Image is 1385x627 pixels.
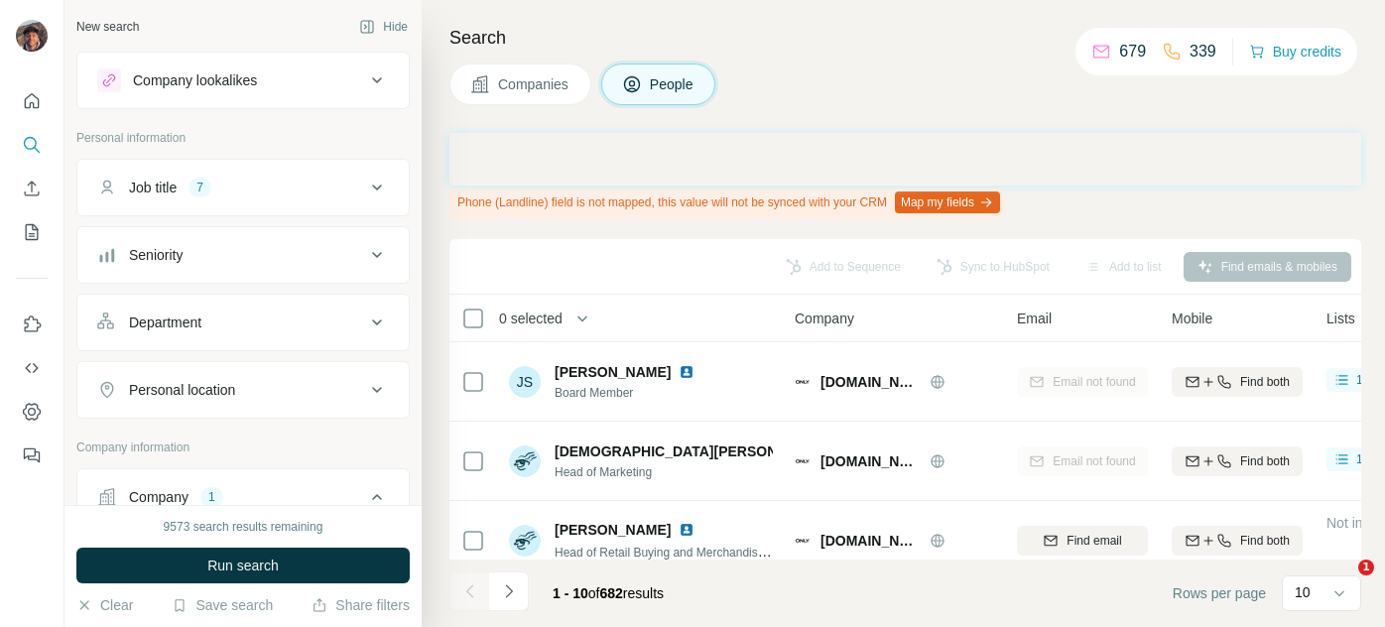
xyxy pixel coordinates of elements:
button: Clear [76,595,133,615]
span: results [553,585,664,601]
span: Find both [1240,532,1290,550]
button: Company1 [77,473,409,529]
button: Hide [345,12,422,42]
button: Map my fields [895,191,1000,213]
button: Company lookalikes [77,57,409,104]
div: Seniority [129,245,183,265]
span: Company [795,309,854,328]
div: Personal location [129,380,235,400]
button: Find both [1172,526,1303,556]
span: Find both [1240,452,1290,470]
button: Buy credits [1249,38,1341,65]
span: [PERSON_NAME] [555,364,671,380]
span: 0 selected [499,309,563,328]
p: Personal information [76,129,410,147]
div: Phone (Landline) field is not mapped, this value will not be synced with your CRM [449,186,1004,219]
img: Avatar [509,525,541,557]
span: Board Member [555,384,702,402]
button: Personal location [77,366,409,414]
span: Email [1017,309,1052,328]
div: Department [129,313,201,332]
span: 1 [1358,560,1374,575]
button: Enrich CSV [16,171,48,206]
button: Dashboard [16,394,48,430]
div: Company [129,487,189,507]
span: Rows per page [1173,583,1266,603]
span: Companies [498,74,570,94]
div: 7 [189,179,211,196]
span: of [588,585,600,601]
button: Feedback [16,438,48,473]
button: Find both [1172,446,1303,476]
span: Find both [1240,373,1290,391]
span: [DOMAIN_NAME] [820,531,920,551]
button: Use Surfe on LinkedIn [16,307,48,342]
span: 1 list [1356,450,1381,468]
span: [DOMAIN_NAME] [820,372,920,392]
button: Seniority [77,231,409,279]
p: 679 [1119,40,1146,63]
img: LinkedIn logo [679,364,694,380]
img: LinkedIn logo [679,522,694,538]
div: 9573 search results remaining [164,518,323,536]
p: 339 [1190,40,1216,63]
p: 10 [1295,582,1311,602]
span: [DEMOGRAPHIC_DATA][PERSON_NAME] [555,441,830,461]
button: Share filters [312,595,410,615]
button: Department [77,299,409,346]
div: JS [509,366,541,398]
span: [PERSON_NAME] [555,520,671,540]
span: 682 [600,585,623,601]
span: Head of Marketing [555,463,773,481]
button: Find both [1172,367,1303,397]
button: Search [16,127,48,163]
span: [DOMAIN_NAME] [820,451,920,471]
button: Run search [76,548,410,583]
span: 1 - 10 [553,585,588,601]
button: Find email [1017,526,1148,556]
span: Mobile [1172,309,1212,328]
span: Lists [1326,309,1355,328]
div: 1 [200,488,223,506]
img: Logo of one-and-only.com [795,374,811,390]
p: Company information [76,439,410,456]
span: Run search [207,556,279,575]
div: Company lookalikes [133,70,257,90]
button: Navigate to next page [489,571,529,611]
button: Quick start [16,83,48,119]
span: 1 list [1356,371,1381,389]
iframe: Banner [449,133,1361,186]
img: Avatar [16,20,48,52]
button: Use Surfe API [16,350,48,386]
span: Head of Retail Buying and Merchandising - ONLY [555,544,816,560]
span: Find email [1067,532,1121,550]
div: Job title [129,178,177,197]
img: Logo of one-and-only.com [795,453,811,469]
img: Avatar [509,445,541,477]
img: Logo of one-and-only.com [795,533,811,549]
button: Save search [172,595,273,615]
h4: Search [449,24,1361,52]
iframe: Intercom live chat [1318,560,1365,607]
button: Job title7 [77,164,409,211]
span: People [650,74,695,94]
div: New search [76,18,139,36]
button: My lists [16,214,48,250]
